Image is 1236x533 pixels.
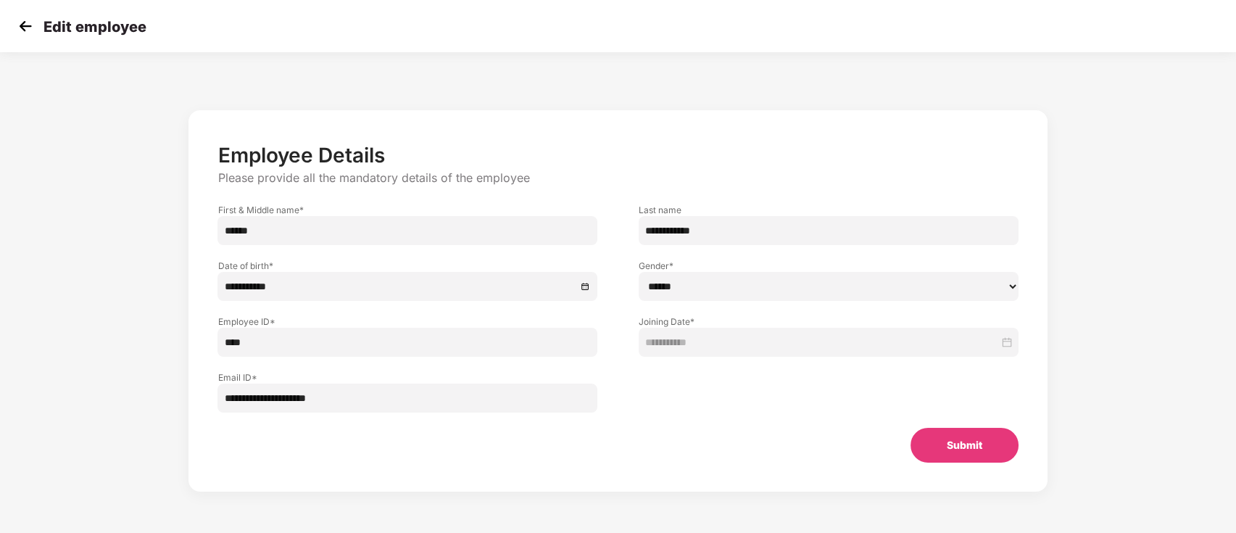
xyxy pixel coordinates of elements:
[217,204,597,216] label: First & Middle name
[581,281,591,292] span: close-circle
[217,260,597,272] label: Date of birth
[639,315,1019,328] label: Joining Date
[43,18,146,36] p: Edit employee
[639,260,1019,272] label: Gender
[217,143,1018,168] p: Employee Details
[217,315,597,328] label: Employee ID
[217,371,597,384] label: Email ID
[14,15,36,37] img: svg+xml;base64,PHN2ZyB4bWxucz0iaHR0cDovL3d3dy53My5vcmcvMjAwMC9zdmciIHdpZHRoPSIzMCIgaGVpZ2h0PSIzMC...
[639,204,1019,216] label: Last name
[911,428,1019,463] button: Submit
[217,170,1018,186] p: Please provide all the mandatory details of the employee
